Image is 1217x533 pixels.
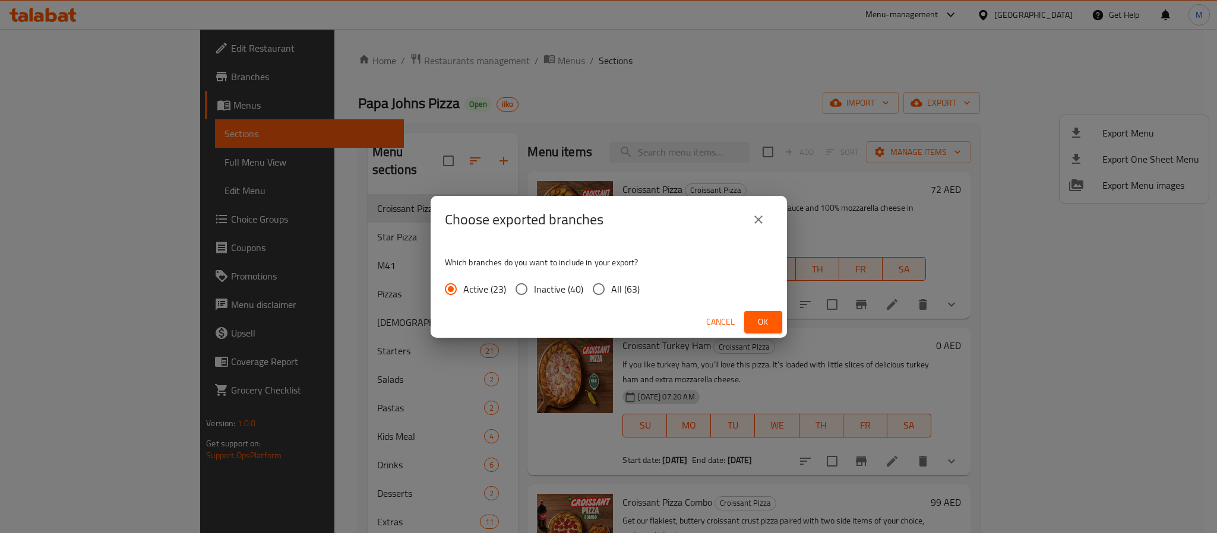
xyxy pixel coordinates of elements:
[744,311,782,333] button: Ok
[463,282,506,296] span: Active (23)
[744,205,773,234] button: close
[611,282,640,296] span: All (63)
[445,210,603,229] h2: Choose exported branches
[445,256,773,268] p: Which branches do you want to include in your export?
[706,315,735,329] span: Cancel
[534,282,583,296] span: Inactive (40)
[754,315,773,329] span: Ok
[701,311,739,333] button: Cancel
